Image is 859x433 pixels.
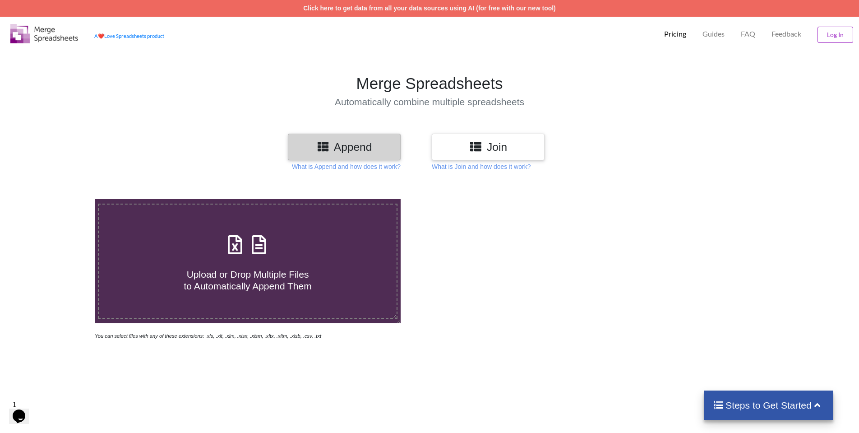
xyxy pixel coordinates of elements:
[713,400,824,411] h4: Steps to Get Started
[9,397,38,424] iframe: chat widget
[184,269,311,291] span: Upload or Drop Multiple Files to Automatically Append Them
[741,29,755,39] p: FAQ
[817,27,853,43] button: Log In
[771,30,801,37] span: Feedback
[702,29,725,39] p: Guides
[664,29,686,39] p: Pricing
[439,140,538,154] h3: Join
[295,140,394,154] h3: Append
[10,24,78,43] img: Logo.png
[303,5,556,12] a: Click here to get data from all your data sources using AI (for free with our new tool)
[432,162,531,171] p: What is Join and how does it work?
[94,33,164,39] a: AheartLove Spreadsheets product
[292,162,401,171] p: What is Append and how does it work?
[98,33,104,39] span: heart
[95,333,321,339] i: You can select files with any of these extensions: .xls, .xlt, .xlm, .xlsx, .xlsm, .xltx, .xltm, ...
